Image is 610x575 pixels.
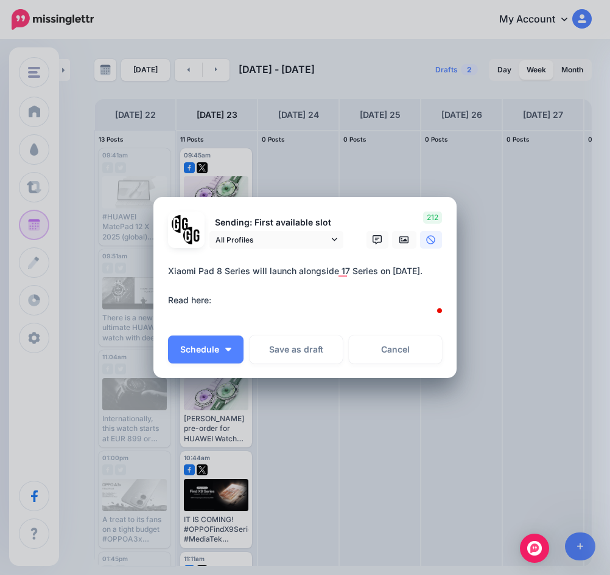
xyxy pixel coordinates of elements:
a: Cancel [349,336,442,363]
img: JT5sWCfR-79925.png [183,227,201,244]
button: Schedule [168,336,244,363]
img: arrow-down-white.png [225,348,231,351]
div: Open Intercom Messenger [520,534,549,563]
img: 353459792_649996473822713_4483302954317148903_n-bsa138318.png [172,215,189,233]
div: Xiaomi Pad 8 Series will launch alongside 17 Series on [DATE]. Read here: [168,264,448,308]
button: Save as draft [250,336,343,363]
span: 212 [423,212,442,224]
textarea: To enrich screen reader interactions, please activate Accessibility in Grammarly extension settings [168,264,448,322]
span: All Profiles [216,233,329,246]
a: All Profiles [209,231,343,249]
span: Schedule [180,345,219,354]
p: Sending: First available slot [209,216,343,230]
